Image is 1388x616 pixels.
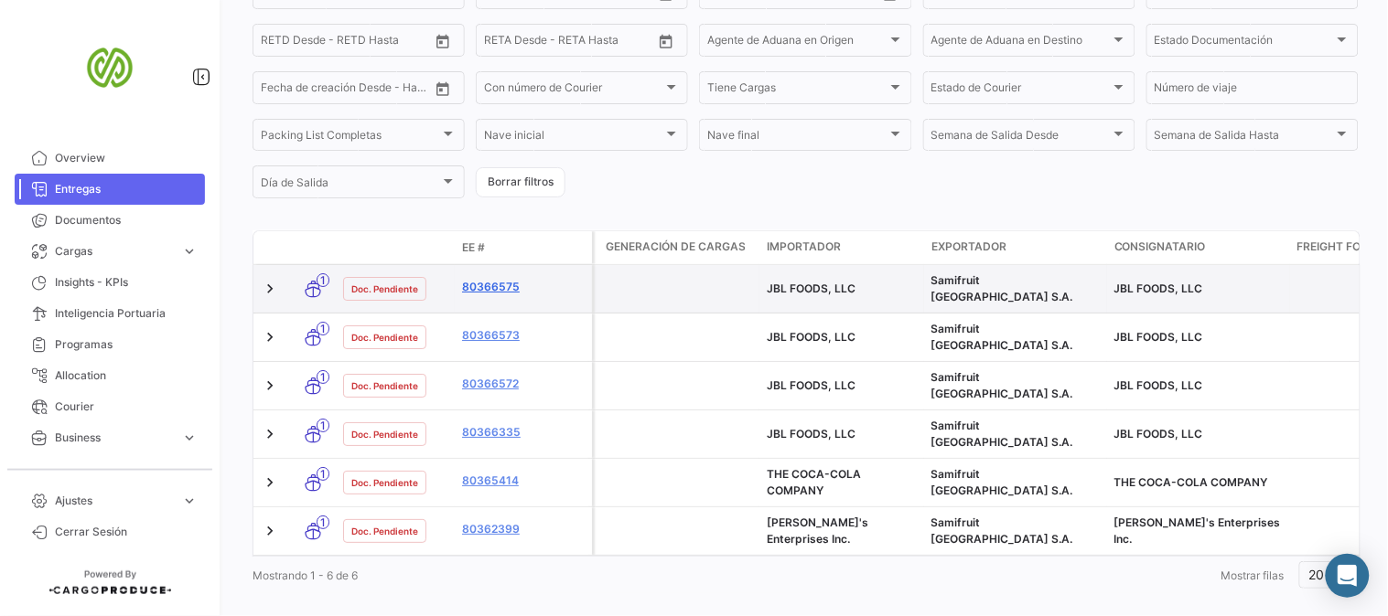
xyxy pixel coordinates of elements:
[55,305,198,322] span: Inteligencia Portuaria
[261,280,279,298] a: Expand/Collapse Row
[15,329,205,360] a: Programas
[317,515,329,529] span: 1
[261,328,279,346] a: Expand/Collapse Row
[1114,281,1203,295] span: JBL FOODS, LLC
[15,143,205,174] a: Overview
[931,370,1073,400] span: Samifruit Uruguay S.A.
[1221,568,1285,582] span: Mostrar filas
[462,521,585,537] a: 80362399
[64,22,156,113] img: san-miguel-logo.png
[462,327,585,344] a: 80366573
[476,167,565,197] button: Borrar filtros
[55,524,198,540] span: Cerrar Sesión
[15,298,205,329] a: Inteligencia Portuaria
[15,267,205,298] a: Insights - KPIs
[55,367,198,384] span: Allocation
[429,75,457,102] button: Open calendar
[261,37,294,49] input: Desde
[351,378,418,393] span: Doc. Pendiente
[290,240,336,255] datatable-header-cell: Modo de Transporte
[931,322,1073,352] span: Samifruit Uruguay S.A.
[931,84,1111,97] span: Estado de Courier
[317,370,329,384] span: 1
[55,430,174,446] span: Business
[767,515,868,546] span: Lucy's Enterprises Inc.
[261,179,440,192] span: Día de Salida
[767,330,855,344] span: JBL FOODS, LLC
[484,37,517,49] input: Desde
[1155,132,1334,144] span: Semana de Salida Hasta
[351,330,418,345] span: Doc. Pendiente
[15,174,205,205] a: Entregas
[351,475,418,490] span: Doc. Pendiente
[652,27,680,55] button: Open calendar
[317,322,329,335] span: 1
[462,473,585,489] a: 80365414
[484,84,663,97] span: Con número de Courier
[55,243,174,260] span: Cargas
[1114,515,1281,546] span: Lucy's Enterprises Inc.
[15,360,205,391] a: Allocation
[924,231,1107,264] datatable-header-cell: Exportador
[181,461,198,477] span: expand_more
[767,378,855,392] span: JBL FOODS, LLC
[351,281,418,296] span: Doc. Pendiente
[253,568,358,582] span: Mostrando 1 - 6 de 6
[455,232,592,263] datatable-header-cell: EE #
[931,37,1111,49] span: Agente de Aduana en Destino
[707,132,887,144] span: Nave final
[181,243,198,260] span: expand_more
[55,461,174,477] span: Estadísticas
[931,273,1073,303] span: Samifruit Uruguay S.A.
[1114,239,1206,255] span: Consignatario
[55,493,174,509] span: Ajustes
[55,398,198,415] span: Courier
[261,473,279,492] a: Expand/Collapse Row
[1114,378,1203,392] span: JBL FOODS, LLC
[55,274,198,291] span: Insights - KPIs
[261,132,440,144] span: Packing List Completas
[1114,475,1268,489] span: THE COCA-COLA COMPANY
[462,424,585,441] a: 80366335
[462,239,485,256] span: EE #
[307,84,387,97] input: Hasta
[767,281,855,295] span: JBL FOODS, LLC
[931,515,1073,546] span: Samifruit Uruguay S.A.
[15,205,205,236] a: Documentos
[931,419,1073,449] span: Samifruit Uruguay S.A.
[707,37,887,49] span: Agente de Aduana en Origen
[351,427,418,441] span: Doc. Pendiente
[307,37,387,49] input: Hasta
[759,231,924,264] datatable-header-cell: Importador
[707,84,887,97] span: Tiene Cargas
[530,37,610,49] input: Hasta
[55,181,198,197] span: Entregas
[462,279,585,295] a: 80366575
[595,231,759,264] datatable-header-cell: Generación de cargas
[181,430,198,446] span: expand_more
[606,239,746,255] span: Generación de cargas
[15,391,205,422] a: Courier
[429,27,457,55] button: Open calendar
[1114,427,1203,441] span: JBL FOODS, LLC
[261,522,279,540] a: Expand/Collapse Row
[351,524,418,538] span: Doc. Pendiente
[1155,37,1334,49] span: Estado Documentación
[484,132,663,144] span: Nave inicial
[181,493,198,509] span: expand_more
[1326,554,1370,598] div: Abrir Intercom Messenger
[1114,330,1203,344] span: JBL FOODS, LLC
[317,273,329,287] span: 1
[55,212,198,228] span: Documentos
[261,84,294,97] input: Desde
[767,467,861,497] span: THE COCA-COLA COMPANY
[55,150,198,166] span: Overview
[336,240,455,255] datatable-header-cell: Estado Doc.
[931,132,1111,144] span: Semana de Salida Desde
[931,467,1073,497] span: Samifruit Uruguay S.A.
[317,419,329,432] span: 1
[767,427,855,441] span: JBL FOODS, LLC
[317,467,329,481] span: 1
[1107,231,1290,264] datatable-header-cell: Consignatario
[261,425,279,443] a: Expand/Collapse Row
